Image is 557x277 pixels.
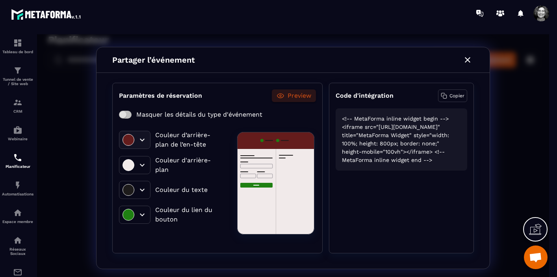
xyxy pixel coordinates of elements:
a: formationformationTableau de bord [2,32,33,60]
p: Partager l’événement [75,20,158,32]
img: scheduler [13,153,22,162]
p: Tableau de bord [2,50,33,54]
img: email [13,268,22,277]
p: Réseaux Sociaux [2,247,33,256]
a: automationsautomationsEspace membre [2,202,33,230]
p: Paramètres de réservation [82,57,165,66]
p: Copier [412,58,427,65]
p: Code d'intégration [299,57,356,66]
a: formationformationTunnel de vente / Site web [2,60,33,92]
a: schedulerschedulerPlanificateur [2,147,33,175]
img: formation [13,98,22,107]
p: CRM [2,109,33,113]
p: Preview [251,57,274,66]
a: automationsautomationsAutomatisations [2,175,33,202]
p: Masquer les détails du type d'événement [99,76,225,85]
img: social-network [13,236,22,245]
img: automations [13,208,22,218]
a: automationsautomationsWebinaire [2,119,33,147]
p: Couleur du texte [118,151,171,160]
p: Espace membre [2,219,33,224]
p: Couleur du lien du bouton [118,171,186,190]
img: formation [13,66,22,75]
p: Couleur d’arrière-plan de l’en-tête [118,96,186,115]
button: Preview [235,55,279,68]
p: Tunnel de vente / Site web [2,77,33,86]
p: Planificateur [2,164,33,169]
img: formation [13,38,22,48]
p: Automatisations [2,192,33,196]
img: automations [13,180,22,190]
div: <!-- MetaForma inline widget begin --> <iframe src="[URL][DOMAIN_NAME]" title="MetaForma Widget" ... [299,74,430,136]
a: social-networksocial-networkRéseaux Sociaux [2,230,33,262]
a: Ouvrir le chat [524,245,548,269]
img: logo [11,7,82,21]
a: formationformationCRM [2,92,33,119]
p: Couleur d'arrière-plan [118,121,186,140]
p: Webinaire [2,137,33,141]
img: automations [13,125,22,135]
